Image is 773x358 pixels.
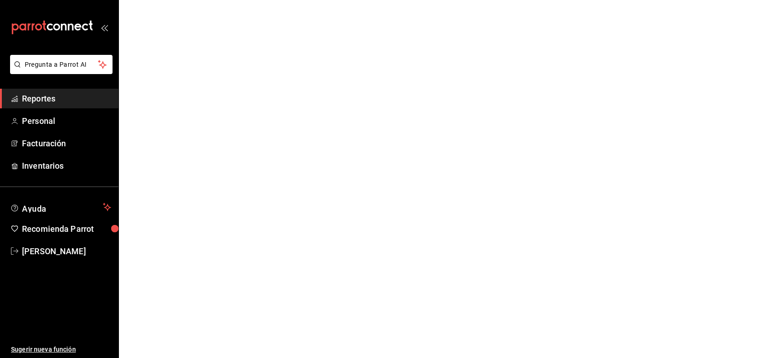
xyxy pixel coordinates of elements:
[25,60,98,69] span: Pregunta a Parrot AI
[10,55,113,74] button: Pregunta a Parrot AI
[6,66,113,76] a: Pregunta a Parrot AI
[22,223,111,235] span: Recomienda Parrot
[22,92,111,105] span: Reportes
[22,115,111,127] span: Personal
[11,345,111,354] span: Sugerir nueva función
[22,202,99,213] span: Ayuda
[22,137,111,150] span: Facturación
[22,245,111,257] span: [PERSON_NAME]
[22,160,111,172] span: Inventarios
[101,24,108,31] button: open_drawer_menu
